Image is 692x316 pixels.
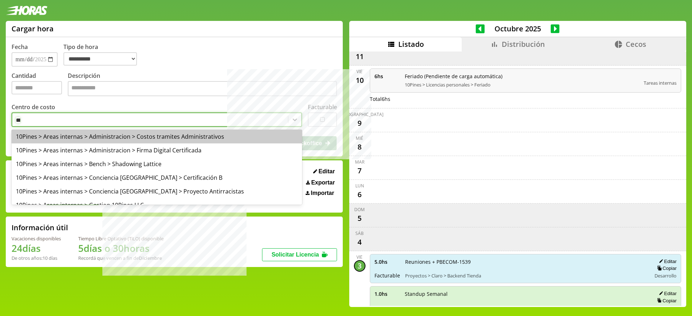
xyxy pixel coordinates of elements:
span: Octubre 2025 [485,24,551,34]
div: 11 [354,51,365,62]
label: Centro de costo [12,103,55,111]
button: Editar [657,258,677,264]
img: logotipo [6,6,48,15]
div: 4 [354,236,365,248]
div: 3 [354,260,365,272]
span: Desarrollo [655,272,677,279]
div: 10Pines > Areas internas > Conciencia [GEOGRAPHIC_DATA] > Certificación B [12,171,302,184]
div: 10Pines > Areas internas > Administracion > Costos tramites Administrativos [12,130,302,143]
div: 10Pines > Areas internas > Conciencia [GEOGRAPHIC_DATA] > Proyecto Antirracistas [12,184,302,198]
span: Facturable [374,272,400,279]
h1: 5 días o 30 horas [78,242,164,255]
div: 7 [354,165,365,177]
div: lun [355,183,364,189]
span: Cecos [626,39,646,49]
span: 1.0 hs [374,290,400,297]
input: Cantidad [12,81,62,94]
div: mar [355,159,364,165]
h1: Cargar hora [12,24,54,34]
label: Facturable [308,103,337,111]
div: 5 [354,213,365,224]
span: Listado [398,39,424,49]
button: Solicitar Licencia [262,248,337,261]
div: dom [354,206,365,213]
div: scrollable content [349,52,686,306]
span: Exportar [311,179,335,186]
span: Reuniones + PBECOM-1539 [405,258,647,265]
span: 10Pines > Licencias personales > Feriado [405,81,639,88]
label: Tipo de hora [63,43,143,67]
div: [DEMOGRAPHIC_DATA] [336,111,383,117]
button: Exportar [304,179,337,186]
div: Vacaciones disponibles [12,235,61,242]
div: 10Pines > Areas internas > Administracion > Firma Digital Certificada [12,143,302,157]
div: Tiempo Libre Optativo (TiLO) disponible [78,235,164,242]
div: 10 [354,75,365,86]
select: Tipo de hora [63,52,137,66]
div: mié [356,135,363,141]
div: 10Pines > Areas internas > Bench > Shadowing Lattice [12,157,302,171]
div: Recordá que vencen a fin de [78,255,164,261]
div: vie [356,68,363,75]
div: sáb [355,230,364,236]
button: Copiar [655,298,677,304]
div: 9 [354,117,365,129]
h2: Información útil [12,223,68,232]
span: Proyectos > Claro > Backend Tienda [405,272,647,279]
label: Descripción [68,72,337,98]
div: Total 6 hs [370,95,682,102]
span: Tareas internas [644,305,677,311]
span: Feriado (Pendiente de carga automática) [405,73,639,80]
button: Editar [657,290,677,297]
span: 10Pines > Gestion horizontal > Standup semanal [405,305,639,311]
div: vie [356,254,363,260]
span: Distribución [502,39,545,49]
button: Copiar [655,265,677,271]
div: 8 [354,141,365,153]
span: Solicitar Licencia [271,252,319,258]
span: 6 hs [374,73,400,80]
label: Cantidad [12,72,68,98]
span: Importar [311,190,334,196]
b: Diciembre [139,255,162,261]
span: Tareas internas [644,80,677,86]
span: Standup Semanal [405,290,639,297]
h1: 24 días [12,242,61,255]
span: 5.0 hs [374,258,400,265]
div: De otros años: 10 días [12,255,61,261]
span: Editar [319,168,335,175]
div: 10Pines > Areas internas > Gestion 10Pines LLC [12,198,302,212]
textarea: Descripción [68,81,337,96]
button: Editar [311,168,337,175]
div: 6 [354,189,365,200]
label: Fecha [12,43,28,51]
